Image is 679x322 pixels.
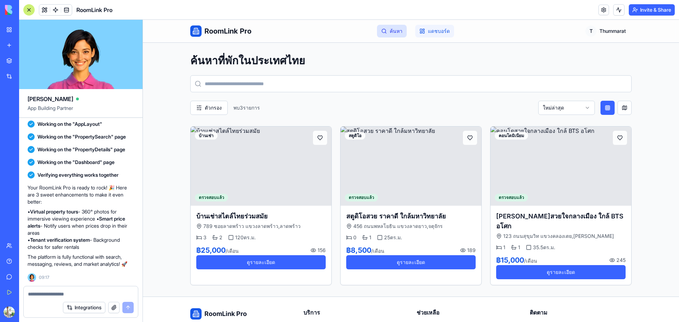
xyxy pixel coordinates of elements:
[39,275,49,280] span: 09:17
[437,4,489,18] button: TThummarat
[60,203,158,210] span: 789 ซอยลาดพร้าว แขวงลาดพร้าว , ลาดพร้าว
[353,193,481,210] a: [PERSON_NAME]สวยใจกลางเมือง ใกล้ BTS อโศก
[63,302,105,313] button: Integrations
[348,107,488,186] img: คอนโดสวยใจกลางเมือง ใกล้ BTS อโศก
[28,95,73,103] span: [PERSON_NAME]
[53,239,183,246] a: ดูรายละเอียด
[629,4,675,16] button: Invite & Share
[30,237,90,243] strong: Tenant verification system
[53,226,96,235] div: ฿25,000
[60,214,64,221] span: 3
[62,6,109,16] span: RoomLink Pro
[48,107,188,186] img: บ้านเช่าสไตล์ไทยร่วมสมัย
[375,224,377,231] span: 1
[5,5,49,15] img: logo
[52,112,75,120] div: บ้านเช่า
[37,159,115,166] span: Working on the "Dashboard" page
[52,174,85,182] div: ตรวจสอบแล้ว
[202,112,222,120] div: สตูดิโอ
[83,228,96,234] span: /เดือน
[352,112,385,120] div: คอนโดมิเนียม
[47,34,489,47] h1: ค้นหาที่พักในประเทศไทย
[272,5,311,18] a: แดชบอร์ด
[28,208,134,251] p: • - 360° photos for immersive viewing experience • - Notify users when prices drop in their areas...
[175,227,183,234] span: 156
[47,81,85,95] button: ตัวกรอง
[47,6,109,17] a: RoomLink Pro
[274,288,376,297] h3: ช่วยเหลือ
[442,6,454,17] span: T
[360,213,471,220] span: 123 ถนนสุขุมวิท แขวงคลองเตย , [PERSON_NAME]
[53,193,125,200] a: บ้านเช่าสไตล์ไทยร่วมสมัย
[226,214,228,221] span: 1
[4,306,15,318] img: ACg8ocKzZ1abWccmzoq6XjW9hBLt6Ie_NhkHhbWTQDbwyHCeuFZbotgw=s96-c
[28,105,134,117] span: App Building Partner
[91,84,117,92] span: พบ 3 รายการ
[92,214,113,221] span: 120 ตร.ม.
[203,226,242,235] div: ฿8,500
[360,224,362,231] span: 1
[161,288,262,297] h3: บริการ
[37,146,125,153] span: Working on the "PropertyDetails" page
[228,228,242,234] span: /เดือน
[353,235,394,245] div: ฿15,000
[198,107,338,186] img: สตูดิโอสวย ราคาดี ใกล้มหาวิทยาลัย
[37,171,118,178] span: Verifying everything works together
[53,235,183,250] button: ดูรายละเอียด
[62,289,104,299] span: RoomLink Pro
[28,253,134,268] p: The platform is fully functional with search, messaging, reviews, and market analytics! 🚀
[387,288,489,297] h3: ติดตาม
[324,227,333,234] span: 189
[241,214,259,221] span: 25 ตร.ม.
[202,174,235,182] div: ตรวจสอบแล้ว
[203,193,303,200] a: สตูดิโอสวย ราคาดี ใกล้มหาวิทยาลัย
[210,214,214,221] span: 0
[28,184,134,205] p: Your RoomLink Pro is ready to rock! 🎉 Here are 3 sweet enhancements to make it even better:
[28,273,36,282] img: Ella_00000_wcx2te.png
[352,174,385,182] div: ตรวจสอบแล้ว
[37,121,102,128] span: Working on the "AppLayout"
[203,235,333,250] button: ดูรายละเอียด
[381,238,394,244] span: /เดือน
[353,248,483,256] a: ดูรายละเอียด
[37,133,126,140] span: Working on the "PropertySearch" page
[76,6,112,14] span: RoomLink Pro
[30,209,78,215] strong: Virtual property tours
[457,8,483,15] span: Thummarat
[390,224,412,231] span: 35.5 ตร.ม.
[474,237,483,244] span: 245
[76,214,80,221] span: 2
[203,239,333,246] a: ดูรายละเอียด
[234,5,264,18] a: ค้นหา
[353,245,483,259] button: ดูรายละเอียด
[210,203,300,210] span: 456 ถนนพหลโยธิน แขวงลาดยาว , จตุจักร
